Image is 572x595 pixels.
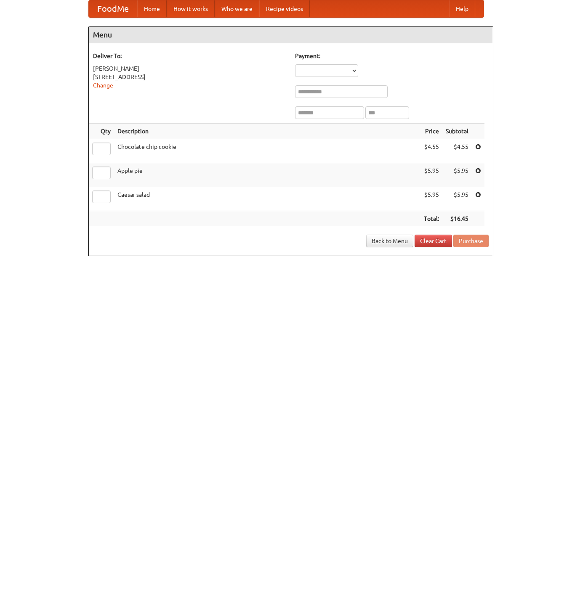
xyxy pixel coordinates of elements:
[114,139,420,163] td: Chocolate chip cookie
[420,163,442,187] td: $5.95
[89,0,137,17] a: FoodMe
[114,124,420,139] th: Description
[89,26,493,43] h4: Menu
[442,124,472,139] th: Subtotal
[215,0,259,17] a: Who we are
[420,124,442,139] th: Price
[442,187,472,211] td: $5.95
[442,163,472,187] td: $5.95
[114,187,420,211] td: Caesar salad
[415,235,452,247] a: Clear Cart
[453,235,489,247] button: Purchase
[93,52,287,60] h5: Deliver To:
[420,211,442,227] th: Total:
[89,124,114,139] th: Qty
[442,211,472,227] th: $16.45
[114,163,420,187] td: Apple pie
[137,0,167,17] a: Home
[449,0,475,17] a: Help
[366,235,413,247] a: Back to Menu
[442,139,472,163] td: $4.55
[295,52,489,60] h5: Payment:
[93,82,113,89] a: Change
[93,64,287,73] div: [PERSON_NAME]
[167,0,215,17] a: How it works
[259,0,310,17] a: Recipe videos
[420,187,442,211] td: $5.95
[93,73,287,81] div: [STREET_ADDRESS]
[420,139,442,163] td: $4.55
